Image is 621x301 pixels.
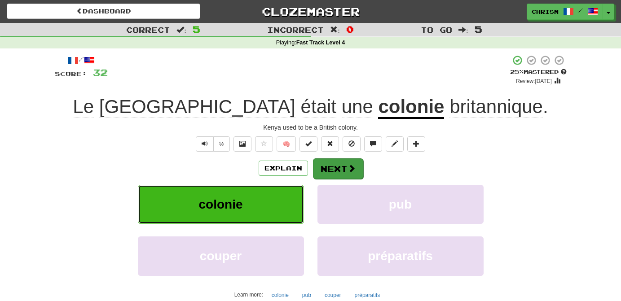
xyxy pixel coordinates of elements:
[313,158,363,179] button: Next
[378,96,444,119] u: colonie
[233,136,251,152] button: Show image (alt+x)
[267,25,324,34] span: Incorrect
[510,68,524,75] span: 25 %
[368,249,433,263] span: préparatifs
[176,26,186,34] span: :
[234,292,263,298] small: Learn more:
[55,55,108,66] div: /
[301,96,336,118] span: était
[138,236,304,275] button: couper
[449,96,543,118] span: britannique
[516,78,552,84] small: Review: [DATE]
[342,96,373,118] span: une
[194,136,230,152] div: Text-to-speech controls
[364,136,382,152] button: Discuss sentence (alt+u)
[330,26,340,34] span: :
[510,68,567,76] div: Mastered
[321,136,339,152] button: Reset to 0% Mastered (alt+r)
[55,123,567,132] div: Kenya used to be a British colony.
[73,96,94,118] span: Le
[259,161,308,176] button: Explain
[421,25,452,34] span: To go
[200,249,242,263] span: couper
[126,25,170,34] span: Correct
[527,4,603,20] a: ChrisM /
[386,136,404,152] button: Edit sentence (alt+d)
[389,197,412,211] span: pub
[277,136,296,152] button: 🧠
[317,185,484,224] button: pub
[578,7,583,13] span: /
[296,39,345,46] strong: Fast Track Level 4
[346,24,354,35] span: 0
[138,185,304,224] button: colonie
[7,4,200,19] a: Dashboard
[475,24,482,35] span: 5
[214,4,407,19] a: Clozemaster
[99,96,295,118] span: [GEOGRAPHIC_DATA]
[213,136,230,152] button: ½
[255,136,273,152] button: Favorite sentence (alt+f)
[55,70,87,78] span: Score:
[92,67,108,78] span: 32
[532,8,559,16] span: ChrisM
[458,26,468,34] span: :
[444,96,548,118] span: .
[193,24,200,35] span: 5
[343,136,361,152] button: Ignore sentence (alt+i)
[196,136,214,152] button: Play sentence audio (ctl+space)
[198,197,242,211] span: colonie
[317,236,484,275] button: préparatifs
[299,136,317,152] button: Set this sentence to 100% Mastered (alt+m)
[407,136,425,152] button: Add to collection (alt+a)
